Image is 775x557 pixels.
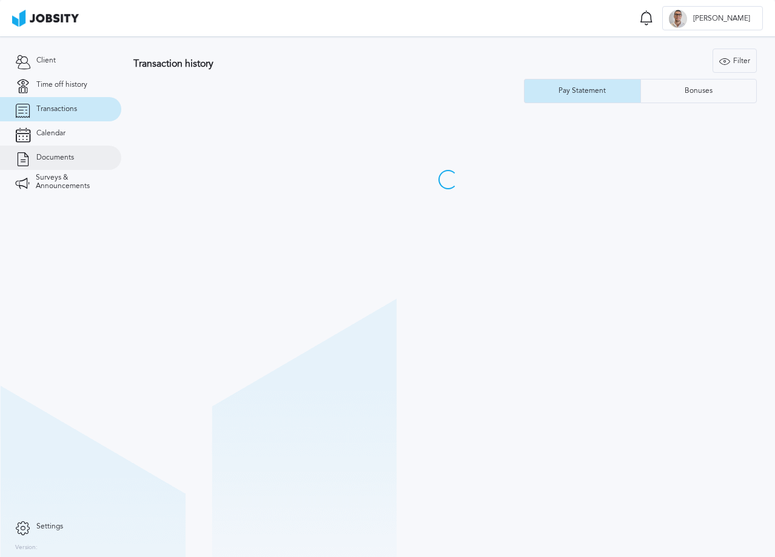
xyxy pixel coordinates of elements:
[713,49,756,73] div: Filter
[36,81,87,89] span: Time off history
[662,6,763,30] button: A[PERSON_NAME]
[133,58,474,69] h3: Transaction history
[687,15,756,23] span: [PERSON_NAME]
[36,129,65,138] span: Calendar
[552,87,612,95] div: Pay Statement
[36,522,63,531] span: Settings
[679,87,719,95] div: Bonuses
[12,10,79,27] img: ab4bad089aa723f57921c736e9817d99.png
[15,544,38,552] label: Version:
[36,154,74,162] span: Documents
[640,79,757,103] button: Bonuses
[669,10,687,28] div: A
[713,49,757,73] button: Filter
[36,56,56,65] span: Client
[36,174,106,191] span: Surveys & Announcements
[36,105,77,113] span: Transactions
[524,79,640,103] button: Pay Statement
